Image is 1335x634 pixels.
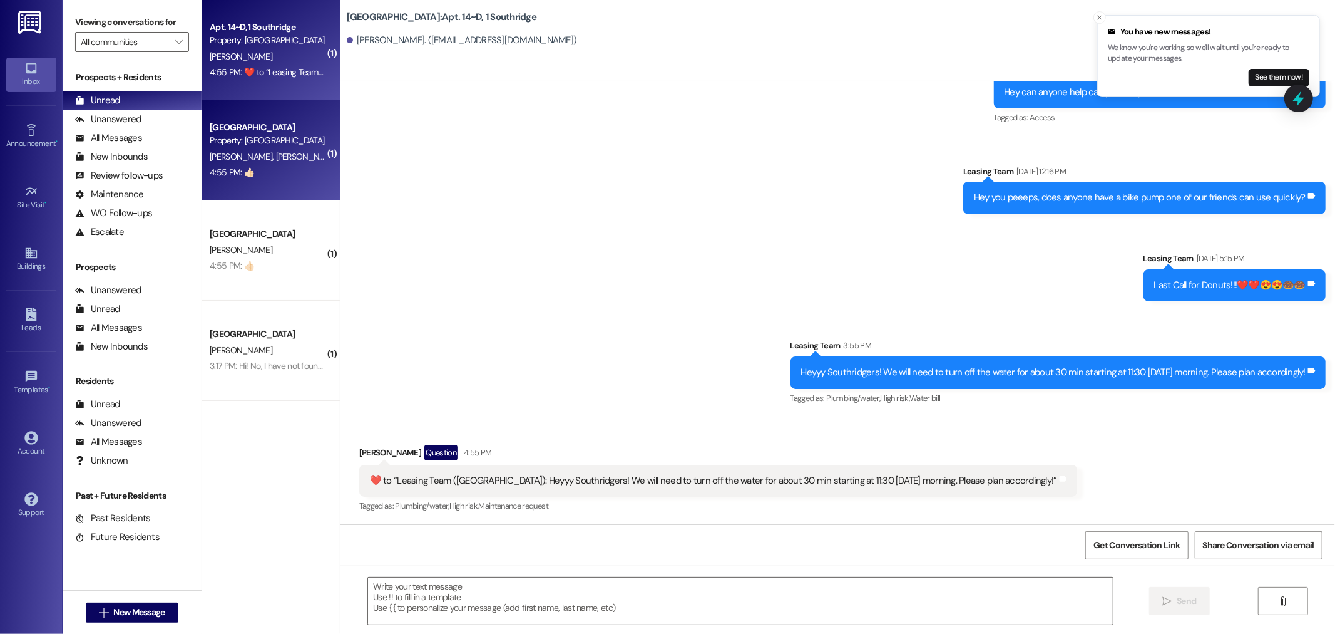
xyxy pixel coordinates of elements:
div: Unanswered [75,417,141,430]
div: Leasing Team [790,339,1326,356]
button: Send [1149,587,1210,615]
i:  [1162,596,1172,606]
div: WO Follow-ups [75,207,152,220]
i:  [1278,596,1287,606]
div: All Messages [75,132,142,145]
b: [GEOGRAPHIC_DATA]: Apt. 14~D, 1 Southridge [347,11,536,24]
div: All Messages [75,435,142,449]
div: Prospects [63,261,202,274]
span: Access [1030,112,1055,123]
div: Tagged as: [994,108,1326,127]
div: Unanswered [75,113,141,126]
div: Future Residents [75,531,160,544]
div: [DATE] 5:15 PM [1194,252,1245,265]
button: Close toast [1093,11,1106,24]
div: 4:55 PM: 👍🏻 [210,260,254,271]
div: 4:55 PM: 👍🏻 [210,167,254,178]
img: ResiDesk Logo [18,11,44,34]
div: Past Residents [75,512,151,525]
div: Hey can anyone help carry a heavy item to [GEOGRAPHIC_DATA] next door? [1005,86,1306,99]
div: Property: [GEOGRAPHIC_DATA] [210,134,325,147]
span: High risk , [449,501,479,511]
div: Residents [63,375,202,388]
div: Leasing Team [963,165,1326,182]
div: Hey you peeeps, does anyone have a bike pump one of our friends can use quickly? [974,191,1306,204]
div: Leasing Team [1143,252,1326,269]
span: Share Conversation via email [1203,539,1314,552]
i:  [175,37,182,47]
div: Unread [75,94,120,107]
button: Share Conversation via email [1195,531,1322,559]
span: New Message [113,606,165,619]
div: New Inbounds [75,150,148,164]
div: Maintenance [75,188,144,201]
a: Support [6,489,56,522]
span: Plumbing/water , [826,393,880,403]
div: New Inbounds [75,340,148,353]
div: Property: [GEOGRAPHIC_DATA] [210,34,325,47]
p: We know you're working, so we'll wait until you're ready to update your messages. [1108,43,1309,65]
input: All communities [81,32,169,52]
span: • [45,199,47,207]
span: [PERSON_NAME] [210,345,272,356]
div: Escalate [75,226,124,239]
div: Tagged as: [359,497,1077,515]
div: All Messages [75,321,142,335]
div: 4:55 PM: ​❤️​ to “ Leasing Team ([GEOGRAPHIC_DATA]): Heyyy Southridgers! We will need to turn off... [210,66,877,78]
div: Review follow-ups [75,169,163,182]
a: Site Visit • [6,181,56,215]
div: Tagged as: [790,389,1326,407]
span: [PERSON_NAME] [275,151,338,162]
button: Get Conversation Link [1085,531,1188,559]
div: [PERSON_NAME]. ([EMAIL_ADDRESS][DOMAIN_NAME]) [347,34,577,47]
div: Unknown [75,454,128,467]
button: See them now! [1249,69,1309,86]
div: Unread [75,398,120,411]
div: Last Call for Donuts!!!❤️❤️😍😍🍩🍩 [1154,279,1306,292]
span: Water bill [909,393,941,403]
label: Viewing conversations for [75,13,189,32]
div: 3:17 PM: Hi! No, I have not found anyone yet, but am posting consistently on Facebook haha [210,360,540,372]
span: Send [1177,595,1196,608]
a: Templates • [6,366,56,400]
div: [DATE] 12:16 PM [1013,165,1066,178]
div: [GEOGRAPHIC_DATA] [210,121,325,134]
div: Heyyy Southridgers! We will need to turn off the water for about 30 min starting at 11:30 [DATE] ... [801,366,1306,379]
span: Plumbing/water , [396,501,449,511]
a: Leads [6,304,56,338]
span: • [56,137,58,146]
span: [PERSON_NAME] [210,244,272,256]
div: [GEOGRAPHIC_DATA] [210,328,325,341]
span: [PERSON_NAME] [210,51,272,62]
div: 3:55 PM [841,339,871,352]
i:  [99,608,108,618]
div: [PERSON_NAME] [359,445,1077,465]
span: [PERSON_NAME] [210,151,276,162]
span: Get Conversation Link [1093,539,1180,552]
span: • [48,383,50,392]
button: New Message [86,603,178,623]
span: High risk , [881,393,910,403]
div: Question [424,445,458,460]
div: ​❤️​ to “ Leasing Team ([GEOGRAPHIC_DATA]): Heyyy Southridgers! We will need to turn off the wate... [370,474,1057,487]
div: Past + Future Residents [63,489,202,502]
a: Inbox [6,58,56,91]
div: 4:55 PM [461,446,491,459]
div: Prospects + Residents [63,71,202,84]
div: Unread [75,303,120,316]
span: Maintenance request [478,501,548,511]
div: You have new messages! [1108,26,1309,38]
div: Unanswered [75,284,141,297]
div: [GEOGRAPHIC_DATA] [210,227,325,241]
a: Buildings [6,242,56,276]
div: Apt. 14~D, 1 Southridge [210,21,325,34]
a: Account [6,427,56,461]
